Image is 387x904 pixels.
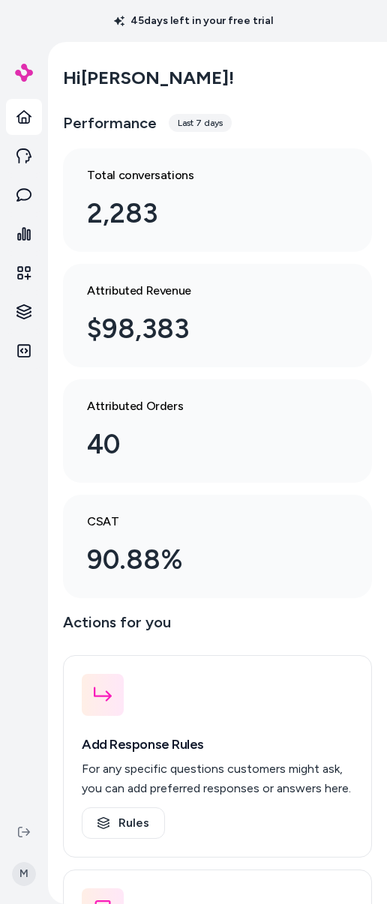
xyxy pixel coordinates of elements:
[12,862,36,886] span: M
[87,282,324,300] h3: Attributed Revenue
[63,495,372,598] a: CSAT 90.88%
[15,64,33,82] img: alby Logo
[63,112,157,133] h3: Performance
[63,264,372,367] a: Attributed Revenue $98,383
[82,807,165,839] a: Rules
[87,424,324,465] div: 40
[82,734,353,755] h3: Add Response Rules
[169,114,232,132] div: Last 7 days
[63,148,372,252] a: Total conversations 2,283
[82,759,353,798] p: For any specific questions customers might ask, you can add preferred responses or answers here.
[87,397,324,415] h3: Attributed Orders
[63,610,372,646] p: Actions for you
[63,379,372,483] a: Attributed Orders 40
[87,166,324,184] h3: Total conversations
[63,67,234,89] h2: Hi [PERSON_NAME] !
[9,850,39,898] button: M
[87,540,324,580] div: 90.88%
[105,13,282,28] p: 45 days left in your free trial
[87,193,324,234] div: 2,283
[87,309,324,349] div: $98,383
[87,513,324,531] h3: CSAT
